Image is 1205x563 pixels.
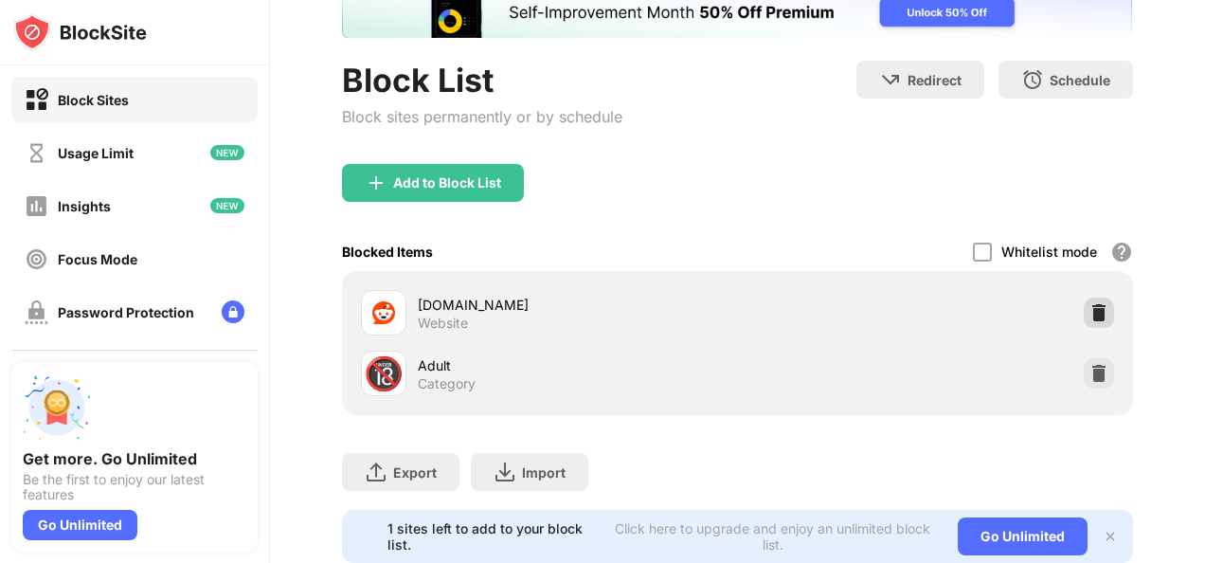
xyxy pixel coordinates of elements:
[342,61,622,100] div: Block List
[13,13,147,51] img: logo-blocksite.svg
[25,194,48,218] img: insights-off.svg
[418,355,737,375] div: Adult
[393,175,501,191] div: Add to Block List
[25,247,48,271] img: focus-off.svg
[611,520,935,553] div: Click here to upgrade and enjoy an unlimited block list.
[23,472,246,502] div: Be the first to enjoy our latest features
[25,88,48,112] img: block-on.svg
[23,373,91,442] img: push-unlimited.svg
[1103,529,1118,544] img: x-button.svg
[23,510,137,540] div: Go Unlimited
[25,141,48,165] img: time-usage-off.svg
[1001,244,1097,260] div: Whitelist mode
[393,464,437,481] div: Export
[522,464,566,481] div: Import
[23,449,246,468] div: Get more. Go Unlimited
[58,251,137,267] div: Focus Mode
[210,145,244,160] img: new-icon.svg
[342,244,433,260] div: Blocked Items
[342,107,622,126] div: Block sites permanently or by schedule
[958,518,1088,555] div: Go Unlimited
[58,92,129,108] div: Block Sites
[418,295,737,315] div: [DOMAIN_NAME]
[418,315,468,332] div: Website
[1050,72,1110,88] div: Schedule
[364,354,404,393] div: 🔞
[387,520,600,553] div: 1 sites left to add to your block list.
[908,72,962,88] div: Redirect
[25,300,48,324] img: password-protection-off.svg
[58,198,111,214] div: Insights
[418,375,476,392] div: Category
[58,304,194,320] div: Password Protection
[210,198,244,213] img: new-icon.svg
[58,145,134,161] div: Usage Limit
[222,300,244,323] img: lock-menu.svg
[372,301,395,324] img: favicons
